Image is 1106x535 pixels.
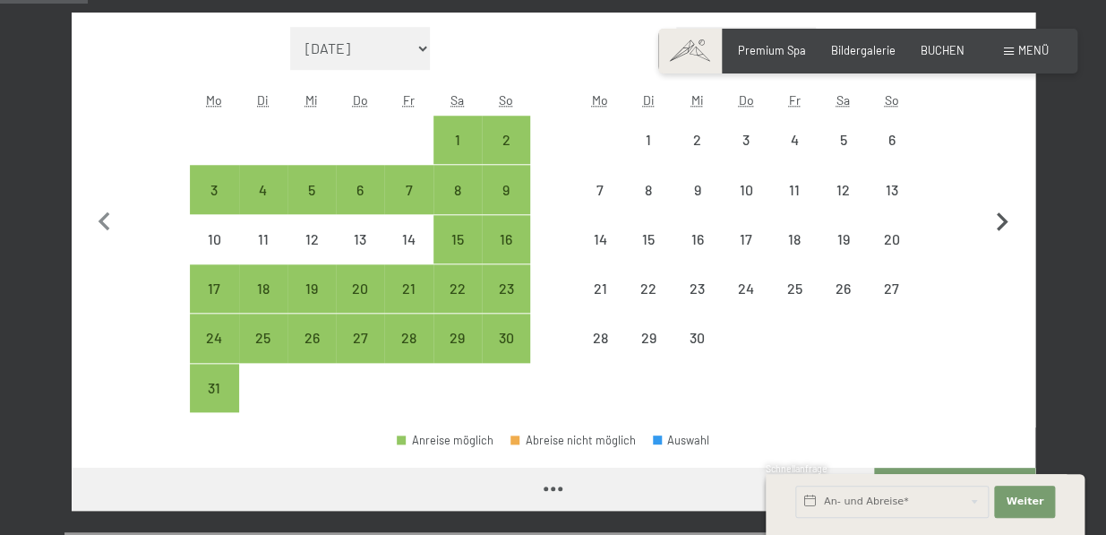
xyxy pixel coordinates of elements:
[820,183,865,228] div: 12
[673,165,721,213] div: Anreise nicht möglich
[239,314,287,362] div: Tue Aug 25 2026
[433,264,482,313] div: Anreise möglich
[433,314,482,362] div: Sat Aug 29 2026
[592,92,608,108] abbr: Montag
[690,92,703,108] abbr: Mittwoch
[722,165,770,213] div: Thu Sep 10 2026
[433,165,482,213] div: Sat Aug 08 2026
[722,215,770,263] div: Anreise nicht möglich
[766,463,827,474] span: Schnellanfrage
[257,92,269,108] abbr: Dienstag
[819,116,867,164] div: Sat Sep 05 2026
[289,331,334,375] div: 26
[435,183,480,228] div: 8
[287,165,336,213] div: Anreise möglich
[673,116,721,164] div: Anreise nicht möglich
[674,331,719,375] div: 30
[384,215,433,263] div: Anreise nicht möglich
[624,314,673,362] div: Tue Sep 29 2026
[674,183,719,228] div: 9
[384,165,433,213] div: Fri Aug 07 2026
[724,232,768,277] div: 17
[239,215,287,263] div: Anreise nicht möglich
[435,232,480,277] div: 15
[190,364,238,412] div: Mon Aug 31 2026
[770,116,819,164] div: Fri Sep 04 2026
[384,264,433,313] div: Anreise möglich
[673,215,721,263] div: Anreise nicht möglich
[241,183,286,228] div: 4
[724,133,768,177] div: 3
[770,264,819,313] div: Anreise nicht möglich
[722,116,770,164] div: Thu Sep 03 2026
[403,92,415,108] abbr: Freitag
[482,314,530,362] div: Sun Aug 30 2026
[867,116,915,164] div: Anreise nicht möglich
[435,331,480,375] div: 29
[289,232,334,277] div: 12
[433,116,482,164] div: Sat Aug 01 2026
[190,165,238,213] div: Anreise möglich
[482,264,530,313] div: Anreise möglich
[643,92,655,108] abbr: Dienstag
[772,183,817,228] div: 11
[626,232,671,277] div: 15
[624,116,673,164] div: Anreise nicht möglich
[983,27,1021,413] button: Nächster Monat
[384,264,433,313] div: Fri Aug 21 2026
[673,215,721,263] div: Wed Sep 16 2026
[192,331,236,375] div: 24
[770,215,819,263] div: Fri Sep 18 2026
[336,264,384,313] div: Thu Aug 20 2026
[190,314,238,362] div: Mon Aug 24 2026
[338,183,382,228] div: 6
[673,314,721,362] div: Anreise nicht möglich
[624,165,673,213] div: Anreise nicht möglich
[921,43,965,57] a: BUCHEN
[576,314,624,362] div: Mon Sep 28 2026
[239,264,287,313] div: Anreise möglich
[724,281,768,326] div: 24
[384,314,433,362] div: Fri Aug 28 2026
[433,215,482,263] div: Sat Aug 15 2026
[738,43,806,57] span: Premium Spa
[386,183,431,228] div: 7
[576,264,624,313] div: Mon Sep 21 2026
[867,116,915,164] div: Sun Sep 06 2026
[482,165,530,213] div: Anreise möglich
[653,435,710,446] div: Auswahl
[867,165,915,213] div: Anreise nicht möglich
[384,165,433,213] div: Anreise möglich
[287,264,336,313] div: Anreise möglich
[867,165,915,213] div: Sun Sep 13 2026
[190,215,238,263] div: Anreise nicht möglich
[353,92,368,108] abbr: Donnerstag
[484,183,528,228] div: 9
[673,116,721,164] div: Wed Sep 02 2026
[772,281,817,326] div: 25
[869,183,913,228] div: 13
[336,314,384,362] div: Anreise möglich
[336,215,384,263] div: Thu Aug 13 2026
[336,215,384,263] div: Anreise nicht möglich
[673,165,721,213] div: Wed Sep 09 2026
[624,116,673,164] div: Tue Sep 01 2026
[287,314,336,362] div: Anreise möglich
[482,116,530,164] div: Sun Aug 02 2026
[510,435,636,446] div: Abreise nicht möglich
[836,92,850,108] abbr: Samstag
[772,232,817,277] div: 18
[819,215,867,263] div: Sat Sep 19 2026
[482,215,530,263] div: Anreise möglich
[433,314,482,362] div: Anreise möglich
[241,281,286,326] div: 18
[674,232,719,277] div: 16
[722,165,770,213] div: Anreise nicht möglich
[397,435,493,446] div: Anreise möglich
[626,183,671,228] div: 8
[484,133,528,177] div: 2
[576,215,624,263] div: Anreise nicht möglich
[819,116,867,164] div: Anreise nicht möglich
[484,232,528,277] div: 16
[190,364,238,412] div: Anreise möglich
